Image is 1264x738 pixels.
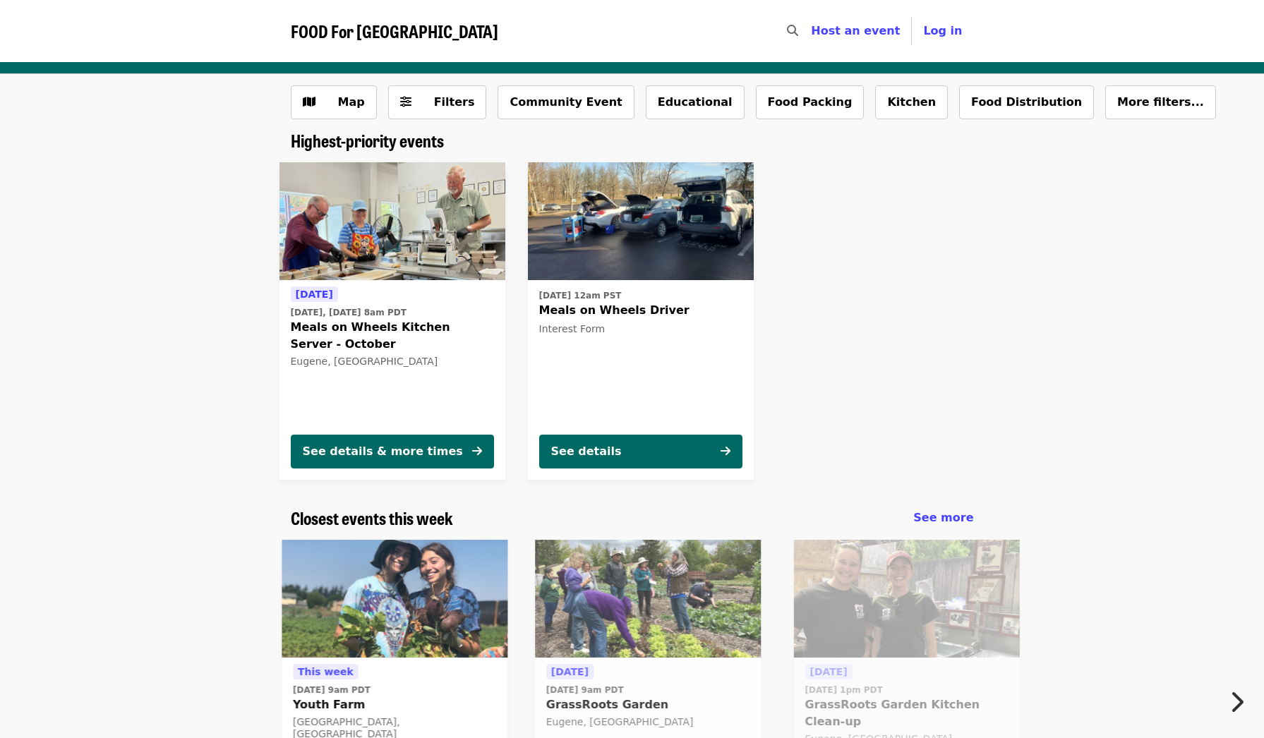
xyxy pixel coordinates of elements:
[282,540,507,658] img: Youth Farm organized by FOOD For Lane County
[807,14,818,48] input: Search
[787,24,798,37] i: search icon
[811,24,900,37] a: Host an event
[400,95,411,109] i: sliders-h icon
[279,162,505,281] img: Meals on Wheels Kitchen Server - October organized by FOOD For Lane County
[303,95,315,109] i: map icon
[291,319,494,353] span: Meals on Wheels Kitchen Server - October
[293,684,371,696] time: [DATE] 9am PDT
[721,444,730,458] i: arrow-right icon
[291,21,498,42] a: FOOD For [GEOGRAPHIC_DATA]
[291,131,444,151] a: Highest-priority events
[923,24,962,37] span: Log in
[291,435,494,468] button: See details & more times
[291,306,407,319] time: [DATE], [DATE] 8am PDT
[546,716,750,728] div: Eugene, [GEOGRAPHIC_DATA]
[546,696,750,713] span: GrassRoots Garden
[539,323,606,334] span: Interest Form
[805,684,882,696] time: [DATE] 1pm PDT
[913,509,973,526] a: See more
[793,540,1019,658] img: GrassRoots Garden Kitchen Clean-up organized by FOOD For Lane County
[535,540,761,658] img: GrassRoots Garden organized by FOOD For Lane County
[913,511,973,524] span: See more
[303,443,463,460] div: See details & more times
[498,85,634,119] button: Community Event
[293,696,496,713] span: Youth Farm
[291,356,494,368] div: Eugene, [GEOGRAPHIC_DATA]
[551,443,622,460] div: See details
[1117,95,1204,109] span: More filters...
[756,85,865,119] button: Food Packing
[298,666,354,677] span: This week
[1217,682,1264,722] button: Next item
[539,302,742,319] span: Meals on Wheels Driver
[912,17,973,45] button: Log in
[528,162,754,281] img: Meals on Wheels Driver organized by FOOD For Lane County
[279,162,505,480] a: See details for "Meals on Wheels Kitchen Server - October"
[875,85,948,119] button: Kitchen
[1105,85,1216,119] button: More filters...
[472,444,482,458] i: arrow-right icon
[646,85,745,119] button: Educational
[528,162,754,480] a: See details for "Meals on Wheels Driver"
[291,508,453,528] a: Closest events this week
[539,435,742,468] button: See details
[291,85,377,119] button: Show map view
[959,85,1094,119] button: Food Distribution
[434,95,475,109] span: Filters
[539,289,622,302] time: [DATE] 12am PST
[809,666,847,677] span: [DATE]
[279,131,985,151] div: Highest-priority events
[291,18,498,43] span: FOOD For [GEOGRAPHIC_DATA]
[279,508,985,528] div: Closest events this week
[291,505,453,530] span: Closest events this week
[805,696,1008,730] span: GrassRoots Garden Kitchen Clean-up
[388,85,487,119] button: Filters (0 selected)
[291,128,444,152] span: Highest-priority events
[338,95,365,109] span: Map
[546,684,624,696] time: [DATE] 9am PDT
[551,666,589,677] span: [DATE]
[1229,689,1244,715] i: chevron-right icon
[296,289,333,300] span: [DATE]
